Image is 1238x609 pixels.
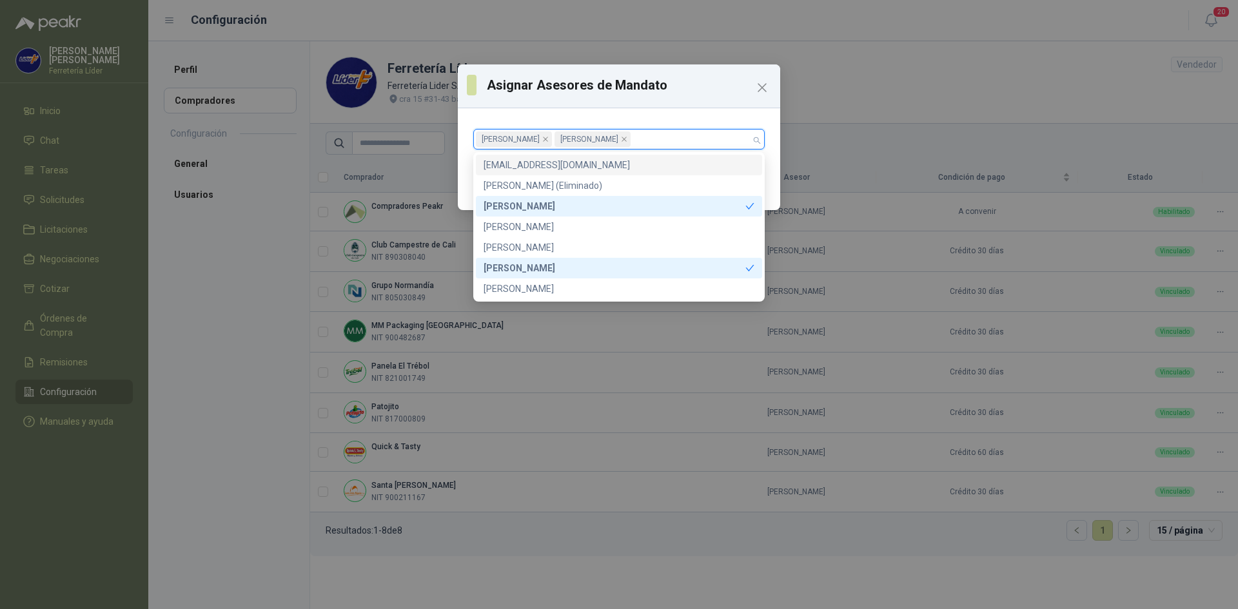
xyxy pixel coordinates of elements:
[476,278,762,299] div: mirlay corredo
[752,77,772,98] button: Close
[484,179,754,193] div: [PERSON_NAME] (Eliminado)
[484,158,754,172] div: [EMAIL_ADDRESS][DOMAIN_NAME]
[484,240,754,255] div: [PERSON_NAME]
[476,131,552,147] span: miguel arce
[476,155,762,175] div: andresleal@ferreterialider.com
[484,199,745,213] div: [PERSON_NAME]
[484,220,754,234] div: [PERSON_NAME]
[476,237,762,258] div: Luis Martinez
[476,217,762,237] div: jhonny julian calderon
[555,131,631,147] span: JHOAN ERAZO
[482,132,540,146] span: [PERSON_NAME]
[476,258,762,278] div: miguel arce
[560,132,618,146] span: [PERSON_NAME]
[745,264,754,273] span: check
[487,75,771,95] h3: Asignar Asesores de Mandato
[476,175,762,196] div: Daniel Salas (Eliminado)
[745,202,754,211] span: check
[621,136,627,142] span: close
[484,282,754,296] div: [PERSON_NAME]
[476,196,762,217] div: JHOAN ERAZO
[542,136,549,142] span: close
[484,261,745,275] div: [PERSON_NAME]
